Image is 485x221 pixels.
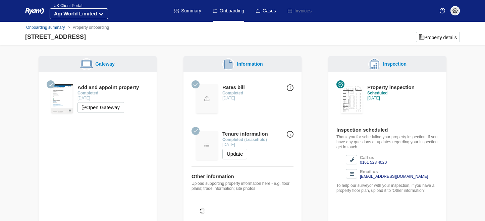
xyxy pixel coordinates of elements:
button: Update [222,149,247,159]
div: Gateway [93,61,115,68]
div: Email us [360,169,428,174]
strong: Completed [222,91,243,95]
div: Inspection [380,61,407,68]
strong: Agi World Limited [54,11,97,16]
time: [DATE] [222,142,235,147]
img: Update [196,131,218,160]
div: Property inspection [367,84,415,91]
div: Rates bill [222,84,245,91]
div: Inspection scheduled [336,127,438,133]
time: [DATE] [367,96,380,100]
div: [STREET_ADDRESS] [25,32,86,42]
div: Information [234,61,263,68]
p: Upload supporting property information here - e.g. floor plans; trade information; site photos [192,181,293,191]
img: Update [196,84,218,113]
a: Onboarding summary [26,25,65,30]
div: Add and appoint property [77,84,139,91]
span: UK Client Portal [50,3,82,8]
strong: Completed (Leasehold) [222,137,267,142]
img: settings [452,8,458,13]
img: Info [287,84,293,91]
p: Thank you for scheduling your property inspection. If you have any questions or updates regarding... [336,135,438,150]
time: [DATE] [77,96,90,100]
div: Other information [192,173,293,180]
button: Property details [416,32,460,42]
p: To help our surveyor with your inspection, if you have a property floor plan, upload it to 'Other... [336,183,438,193]
div: [EMAIL_ADDRESS][DOMAIN_NAME] [360,174,428,179]
img: Help [440,8,445,13]
li: Property onboarding [65,24,109,30]
button: Agi World Limited [50,8,108,19]
time: [DATE] [222,96,235,100]
strong: Scheduled [367,91,388,95]
div: Tenure information [222,131,268,137]
a: Open Gateway [77,102,124,113]
strong: Completed [77,91,98,95]
div: Call us [360,155,387,160]
img: Info [287,131,293,138]
div: 0161 528 4020 [360,160,387,165]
